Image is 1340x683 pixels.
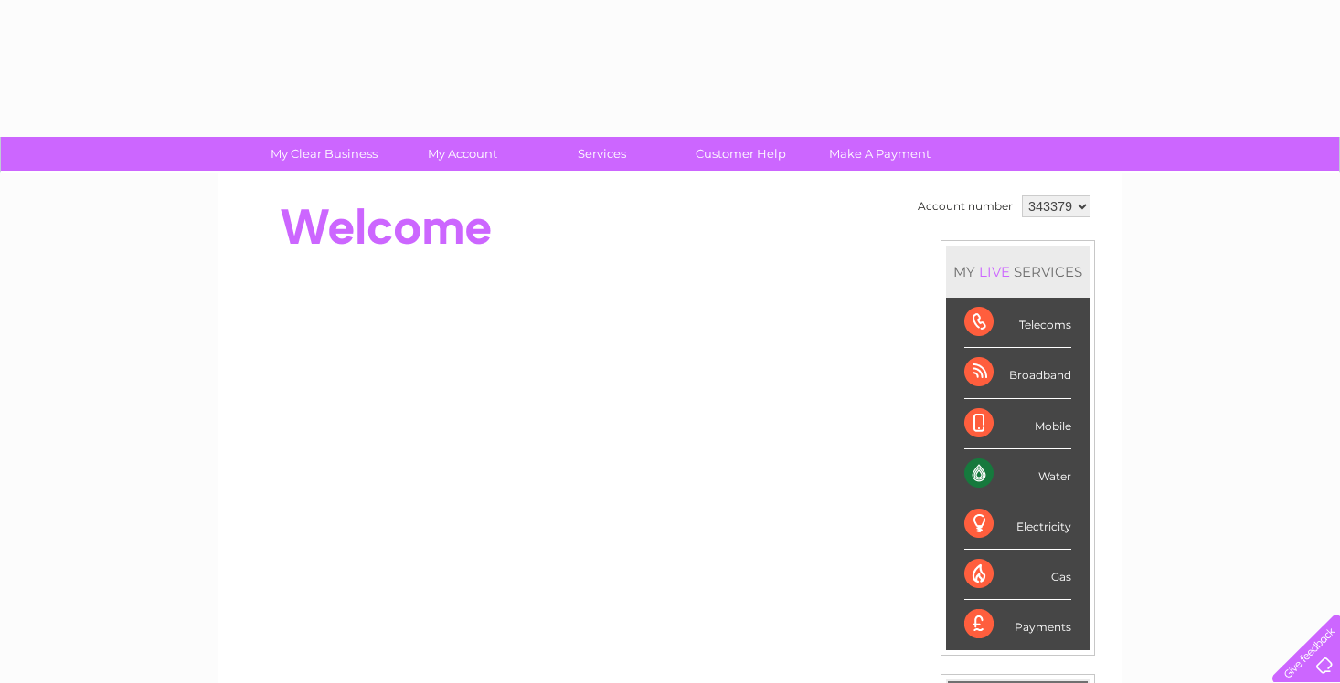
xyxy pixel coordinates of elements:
a: Services [526,137,677,171]
div: LIVE [975,263,1014,280]
div: Mobile [964,399,1071,449]
div: Broadband [964,348,1071,398]
a: My Clear Business [249,137,399,171]
div: Gas [964,550,1071,600]
div: Telecoms [964,298,1071,348]
td: Account number [913,191,1017,222]
div: MY SERVICES [946,246,1090,298]
a: Make A Payment [804,137,955,171]
a: Customer Help [665,137,816,171]
div: Payments [964,600,1071,649]
div: Electricity [964,499,1071,550]
a: My Account [388,137,538,171]
div: Water [964,449,1071,499]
